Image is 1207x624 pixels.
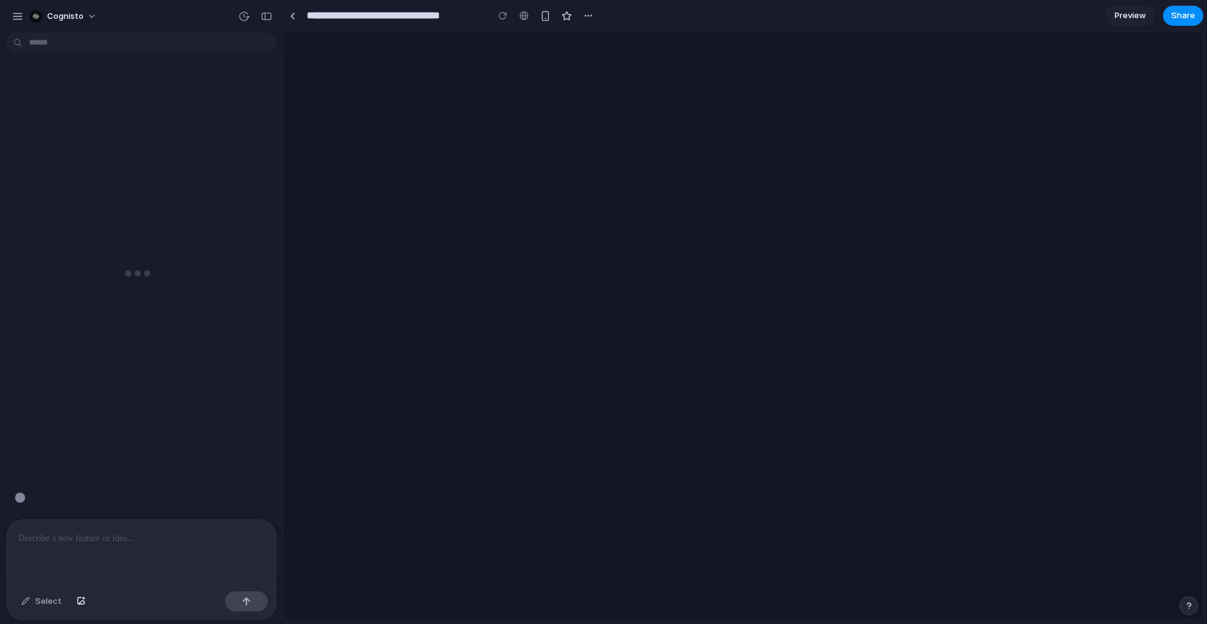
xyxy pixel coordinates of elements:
a: Preview [1105,6,1155,26]
button: Share [1163,6,1203,26]
span: cognisto [47,10,84,23]
span: Preview [1115,9,1146,22]
button: cognisto [25,6,103,26]
span: Share [1171,9,1195,22]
